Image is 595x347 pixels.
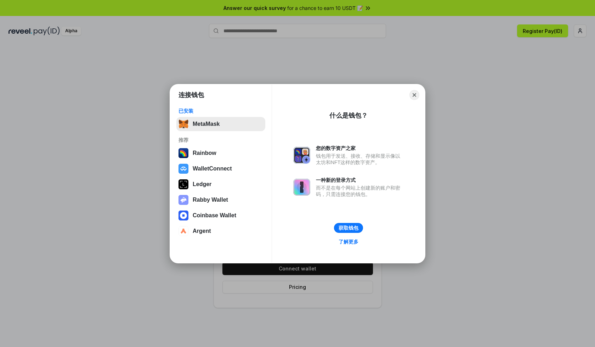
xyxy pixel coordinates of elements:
[178,148,188,158] img: svg+xml,%3Csvg%20width%3D%22120%22%20height%3D%22120%22%20viewBox%3D%220%200%20120%20120%22%20fil...
[176,208,265,223] button: Coinbase Wallet
[193,212,236,219] div: Coinbase Wallet
[316,185,404,197] div: 而不是在每个网站上创建新的账户和密码，只需连接您的钱包。
[176,193,265,207] button: Rabby Wallet
[176,224,265,238] button: Argent
[316,177,404,183] div: 一种新的登录方式
[193,166,232,172] div: WalletConnect
[176,146,265,160] button: Rainbow
[178,137,263,143] div: 推荐
[293,179,310,196] img: svg+xml,%3Csvg%20xmlns%3D%22http%3A%2F%2Fwww.w3.org%2F2000%2Fsvg%22%20fill%3D%22none%22%20viewBox...
[316,145,404,151] div: 您的数字资产之家
[339,225,358,231] div: 获取钱包
[316,153,404,166] div: 钱包用于发送、接收、存储和显示像以太坊和NFT这样的数字资产。
[178,179,188,189] img: svg+xml,%3Csvg%20xmlns%3D%22http%3A%2F%2Fwww.w3.org%2F2000%2Fsvg%22%20width%3D%2228%22%20height%3...
[193,181,211,188] div: Ledger
[193,228,211,234] div: Argent
[176,177,265,191] button: Ledger
[178,108,263,114] div: 已安装
[193,121,220,127] div: MetaMask
[293,147,310,164] img: svg+xml,%3Csvg%20xmlns%3D%22http%3A%2F%2Fwww.w3.org%2F2000%2Fsvg%22%20fill%3D%22none%22%20viewBox...
[193,150,216,156] div: Rainbow
[339,239,358,245] div: 了解更多
[178,195,188,205] img: svg+xml,%3Csvg%20xmlns%3D%22http%3A%2F%2Fwww.w3.org%2F2000%2Fsvg%22%20fill%3D%22none%22%20viewBox...
[178,211,188,220] img: svg+xml,%3Csvg%20width%3D%2228%22%20height%3D%2228%22%20viewBox%3D%220%200%2028%2028%22%20fill%3D...
[178,226,188,236] img: svg+xml,%3Csvg%20width%3D%2228%22%20height%3D%2228%22%20viewBox%3D%220%200%2028%2028%22%20fill%3D...
[178,119,188,129] img: svg+xml,%3Csvg%20fill%3D%22none%22%20height%3D%2233%22%20viewBox%3D%220%200%2035%2033%22%20width%...
[176,162,265,176] button: WalletConnect
[193,197,228,203] div: Rabby Wallet
[329,111,368,120] div: 什么是钱包？
[409,90,419,100] button: Close
[178,91,204,99] h1: 连接钱包
[334,237,363,246] a: 了解更多
[176,117,265,131] button: MetaMask
[334,223,363,233] button: 获取钱包
[178,164,188,174] img: svg+xml,%3Csvg%20width%3D%2228%22%20height%3D%2228%22%20viewBox%3D%220%200%2028%2028%22%20fill%3D...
